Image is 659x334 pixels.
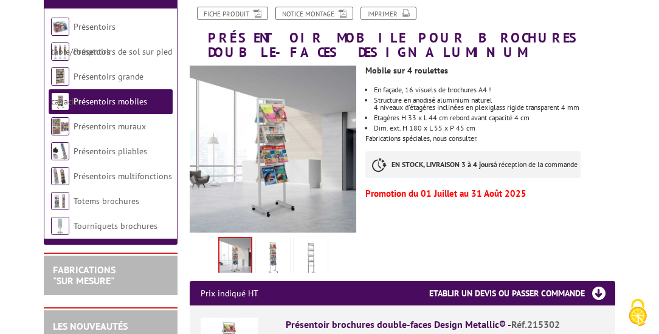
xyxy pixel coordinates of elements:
a: Imprimer [361,7,416,20]
a: Présentoirs table/comptoirs [51,21,116,57]
img: Présentoirs grande capacité [51,67,69,86]
img: presentoir_brochures_double_face_design_metallic_215302.jpg [219,238,251,276]
li: En façade, 16 visuels de brochures A4 ! [374,86,615,94]
img: Tourniquets brochures [51,217,69,235]
span: Réf.215302 [511,318,560,330]
p: Prix indiqué HT [201,281,258,305]
a: Présentoirs de sol sur pied [74,46,172,57]
img: Présentoirs pliables [51,142,69,160]
li: Dim. ext. H 180 x L 55 x P 45 cm [374,124,615,132]
a: Fiche produit [197,7,268,20]
div: Fabrications spéciales, nous consulter. [365,60,624,203]
a: Notice Montage [275,7,353,20]
a: Présentoirs grande capacité [51,71,143,107]
div: Présentoir brochures double-faces Design Metallic® - [286,318,604,332]
img: Présentoirs muraux [51,117,69,135]
a: Tourniquets brochures [74,220,157,231]
button: Cookies (fenêtre modale) [616,293,659,334]
strong: EN STOCK, LIVRAISON 3 à 4 jours [392,160,494,169]
img: Totems brochures [51,192,69,210]
li: Structure en anodisé aluminium naturel 4 niveaux d'étagères inclinées en plexiglass rigide transp... [374,97,615,111]
p: à réception de la commande [365,151,581,178]
a: Présentoirs mobiles [74,96,147,107]
img: presentoir_brochures_double_face_design_metallic_215302_vide.jpg [296,239,325,277]
a: FABRICATIONS"Sur Mesure" [53,264,116,287]
li: Etagères H 33 x L 44 cm rebord avant capacité 4 cm [374,114,615,121]
img: Présentoirs multifonctions [51,167,69,185]
a: Présentoirs multifonctions [74,171,172,182]
a: Totems brochures [74,196,139,206]
img: presentoirs_mobiles_215302_2.jpg [258,239,288,277]
a: Présentoirs muraux [74,121,146,132]
img: Présentoirs table/comptoirs [51,18,69,36]
p: Promotion du 01 Juillet au 31 Août 2025 [365,190,615,197]
img: presentoir_brochures_double_face_design_metallic_215302.jpg [190,66,356,232]
a: Présentoirs pliables [74,146,147,157]
strong: Mobile sur 4 roulettes [365,65,448,76]
img: Cookies (fenêtre modale) [623,298,653,328]
h3: Etablir un devis ou passer commande [429,281,615,305]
